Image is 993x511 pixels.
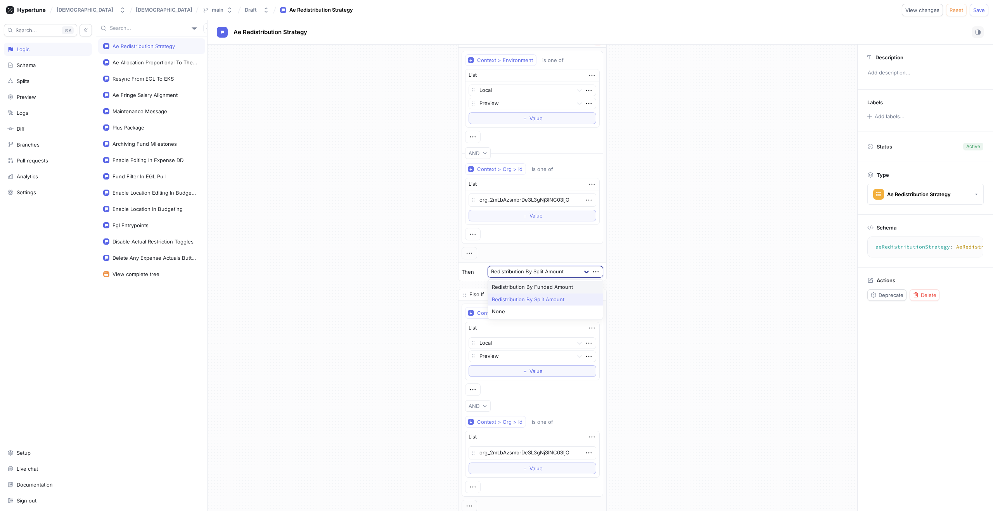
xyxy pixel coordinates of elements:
div: None [488,306,603,318]
div: Documentation [17,482,53,488]
button: ＋Value [469,365,596,377]
button: main [199,3,236,16]
button: Deprecate [867,289,907,301]
div: Preview [17,94,36,100]
span: ＋ [522,213,528,218]
p: Actions [877,277,895,283]
button: Draft [242,3,272,16]
div: Ae Redistribution Strategy [112,43,175,49]
span: Ae Redistribution Strategy [234,29,307,35]
button: Context > Org > Id [465,416,526,428]
textarea: org_2mLbAzsmbrDe3L3gNj3INC03ljO [469,193,596,207]
div: Ae Allocation Proportional To The Burn Rate [112,59,197,66]
button: AND [465,400,491,412]
div: is one of [532,419,553,425]
span: Value [529,466,543,471]
div: Context > Environment [477,57,533,64]
textarea: org_2mLbAzsmbrDe3L3gNj3INC03ljO [469,446,596,459]
a: Documentation [4,478,92,491]
div: List [469,71,477,79]
div: List [469,324,477,332]
div: Resync From EGL To EKS [112,76,174,82]
span: ＋ [522,369,528,373]
div: Redistribution By Split Amount [488,293,603,306]
div: AND [469,403,479,409]
div: Archiving Fund Milestones [112,141,177,147]
div: Context > Org > Id [477,166,522,173]
span: [DEMOGRAPHIC_DATA] [136,7,192,12]
div: Analytics [17,173,38,180]
div: Live chat [17,466,38,472]
div: Schema [17,62,36,68]
div: Disable Actual Restriction Toggles [112,238,194,245]
button: is one of [528,416,564,428]
span: Delete [921,293,936,297]
p: Description [875,54,903,60]
p: Type [877,172,889,178]
div: Logs [17,110,28,116]
div: Context > Environment [477,310,533,316]
div: AND [469,150,479,157]
button: [DEMOGRAPHIC_DATA] [54,3,129,16]
div: List [469,433,477,441]
div: Egl Entrypoints [112,222,149,228]
button: Add labels... [865,111,907,121]
button: is one of [528,163,564,175]
button: AND [465,147,491,159]
button: Context > Environment [465,54,536,66]
div: Splits [17,78,29,84]
span: Save [973,8,985,12]
div: Context > Org > Id [477,419,522,425]
button: Search...K [4,24,77,36]
div: Active [966,143,980,150]
button: ＋Value [469,210,596,221]
div: Add labels... [875,114,905,119]
div: Enable Editing In Expense DD [112,157,183,163]
span: ＋ [522,116,528,121]
div: K [62,26,74,34]
div: Settings [17,189,36,195]
span: Value [529,213,543,218]
div: Plus Package [112,124,144,131]
button: Context > Org > Id [465,163,526,175]
div: main [212,7,223,13]
p: Labels [867,99,883,105]
div: Delete Any Expense Actuals Button [112,255,197,261]
button: is one of [539,54,575,66]
button: Ae Redistribution Strategy [867,184,984,205]
button: ＋Value [469,112,596,124]
button: Delete [910,289,939,301]
div: Redistribution By Funded Amount [488,281,603,293]
div: Sign out [17,497,36,504]
input: Search... [110,24,189,32]
div: Enable Location In Budgeting [112,206,183,212]
button: Save [970,4,988,16]
div: Fund Filter In EGL Pull [112,173,166,180]
div: Diff [17,126,25,132]
div: Ae Redistribution Strategy [887,191,951,198]
p: Then [462,268,474,276]
div: Logic [17,46,29,52]
div: Enable Location Editing In Budgeting [112,190,197,196]
span: Value [529,369,543,373]
div: List [469,180,477,188]
div: is one of [532,166,553,173]
div: Branches [17,142,40,148]
p: Add description... [864,66,986,79]
div: Pull requests [17,157,48,164]
p: Else If [469,291,484,299]
span: Value [529,116,543,121]
div: Draft [245,7,257,13]
div: Maintenance Message [112,108,167,114]
span: Reset [950,8,963,12]
button: Context > Environment [465,307,536,319]
span: Search... [16,28,37,33]
div: [DEMOGRAPHIC_DATA] [57,7,113,13]
button: View changes [902,4,943,16]
button: Reset [946,4,967,16]
div: Setup [17,450,31,456]
div: Ae Fringe Salary Alignment [112,92,178,98]
div: View complete tree [112,271,159,277]
span: Deprecate [879,293,903,297]
p: Status [877,141,892,152]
